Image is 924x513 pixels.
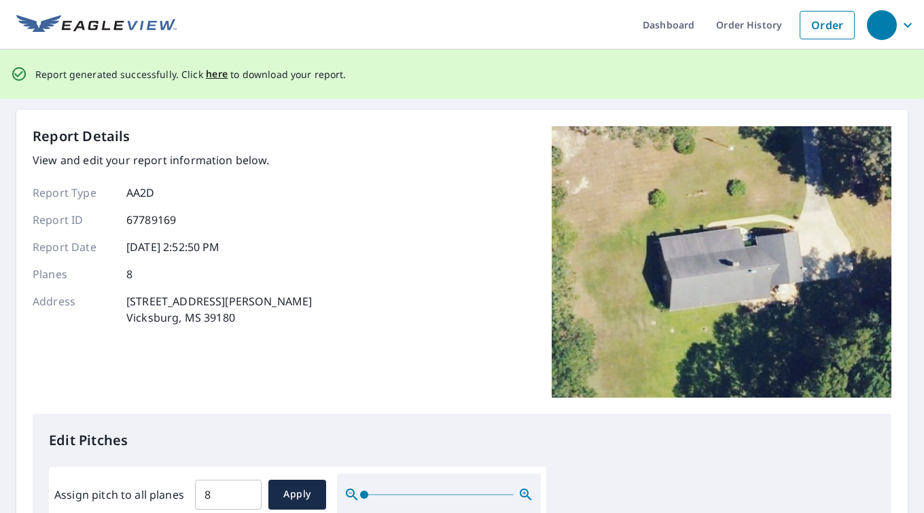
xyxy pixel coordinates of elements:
button: Apply [268,480,326,510]
p: View and edit your report information below. [33,152,312,168]
img: Top image [552,126,891,398]
p: AA2D [126,185,155,201]
p: [DATE] 2:52:50 PM [126,239,220,255]
p: Report Details [33,126,130,147]
a: Order [800,11,855,39]
label: Assign pitch to all planes [54,487,184,503]
p: Edit Pitches [49,430,875,451]
p: Report Type [33,185,114,201]
p: 67789169 [126,212,176,228]
p: [STREET_ADDRESS][PERSON_NAME] Vicksburg, MS 39180 [126,293,312,326]
span: Apply [279,486,315,503]
p: 8 [126,266,132,282]
p: Report ID [33,212,114,228]
p: Planes [33,266,114,282]
p: Report generated successfully. Click to download your report. [35,66,346,83]
p: Address [33,293,114,326]
p: Report Date [33,239,114,255]
img: EV Logo [16,15,177,35]
button: here [206,66,228,83]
